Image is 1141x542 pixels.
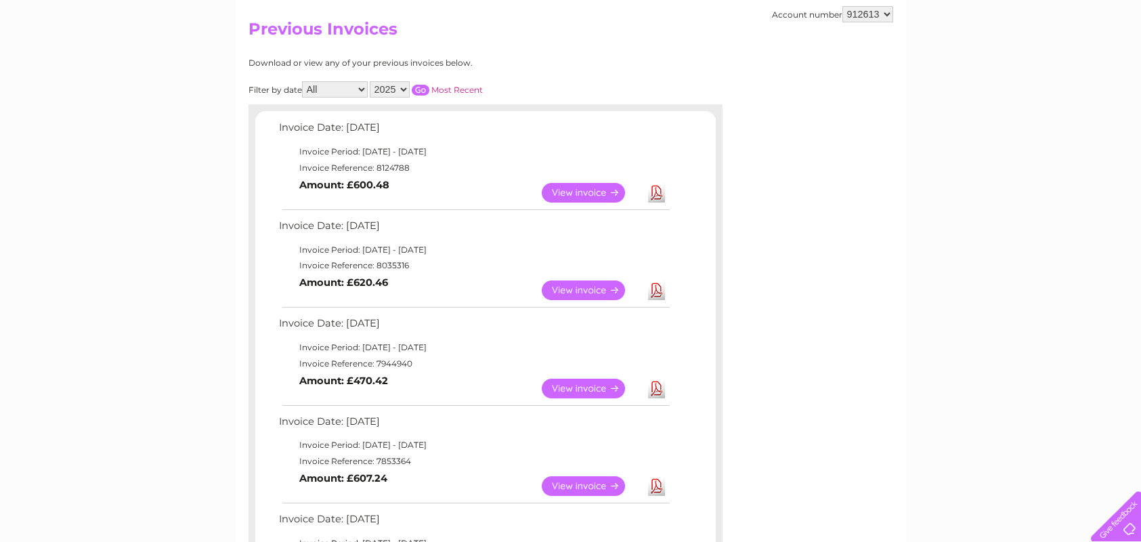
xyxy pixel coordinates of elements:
[276,314,672,339] td: Invoice Date: [DATE]
[40,35,109,77] img: logo.png
[299,179,389,191] b: Amount: £600.48
[276,413,672,438] td: Invoice Date: [DATE]
[276,356,672,372] td: Invoice Reference: 7944940
[937,58,966,68] a: Energy
[299,276,388,289] b: Amount: £620.46
[249,58,604,68] div: Download or view any of your previous invoices below.
[276,257,672,274] td: Invoice Reference: 8035316
[1023,58,1043,68] a: Blog
[276,510,672,535] td: Invoice Date: [DATE]
[276,339,672,356] td: Invoice Period: [DATE] - [DATE]
[276,242,672,258] td: Invoice Period: [DATE] - [DATE]
[542,379,641,398] a: View
[276,453,672,470] td: Invoice Reference: 7853364
[772,6,893,22] div: Account number
[249,81,604,98] div: Filter by date
[251,7,891,66] div: Clear Business is a trading name of Verastar Limited (registered in [GEOGRAPHIC_DATA] No. 3667643...
[299,472,387,484] b: Amount: £607.24
[276,217,672,242] td: Invoice Date: [DATE]
[276,119,672,144] td: Invoice Date: [DATE]
[648,280,665,300] a: Download
[886,7,979,24] a: 0333 014 3131
[648,379,665,398] a: Download
[542,183,641,203] a: View
[903,58,928,68] a: Water
[249,20,893,45] h2: Previous Invoices
[276,437,672,453] td: Invoice Period: [DATE] - [DATE]
[276,160,672,176] td: Invoice Reference: 8124788
[276,144,672,160] td: Invoice Period: [DATE] - [DATE]
[648,476,665,496] a: Download
[542,280,641,300] a: View
[542,476,641,496] a: View
[648,183,665,203] a: Download
[1051,58,1084,68] a: Contact
[974,58,1015,68] a: Telecoms
[431,85,483,95] a: Most Recent
[299,375,388,387] b: Amount: £470.42
[1096,58,1128,68] a: Log out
